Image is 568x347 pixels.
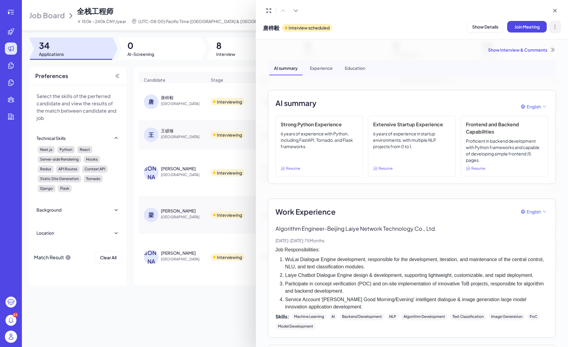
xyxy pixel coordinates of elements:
p: 6 years of experience in startup environments, with multiple NLP projects from 0 to 1. [373,131,450,163]
p: 6 years of experience with Python, including FastAPI, Tornado, and Flask frameworks. [281,131,358,163]
h3: Strong Python Experience [281,121,358,128]
p: Job Responsibilities: [275,246,548,253]
button: Join Meeting [507,21,547,32]
span: Join Meeting [514,24,540,29]
div: Algorithm Development [401,313,448,320]
span: English [527,104,541,110]
div: PoC [527,313,540,320]
div: Backend Development [340,313,384,320]
p: [DATE] - [DATE] · 75 Months [275,237,548,244]
div: NLP [387,313,399,320]
span: Resume [286,166,300,171]
p: Proficient in backend development with Python frameworks and capable of developing simple fronten... [466,138,543,163]
span: Skills: [275,313,289,320]
div: Education [340,60,370,75]
div: Experience [305,60,338,75]
div: Text Classification [450,313,486,320]
div: AI [329,313,337,320]
div: Show Interview & Comments [268,47,556,53]
div: Image Generation [489,313,525,320]
li: Laiye Chatbot Dialogue Engine design & development, supporting lightweight, customizable, and rap... [285,272,548,279]
span: English [527,209,541,215]
span: Show Details [472,24,498,29]
span: Resume [379,166,393,171]
p: Interview scheduled [289,25,330,31]
li: Service Account '[PERSON_NAME] Good Morning/Evening' intelligent dialogue & image generation larg... [285,296,548,311]
span: Resume [471,166,485,171]
p: Algorithm Engineer - Beijing Laiye Network Technology Co., Ltd. [275,224,548,233]
li: Participate in concept verification (POC) and on-site implementation of innovative ToB projects, ... [285,280,548,295]
h3: Frontend and Backend Capabilities [466,121,543,135]
div: AI summary [269,60,303,75]
span: 唐梓毅 [263,24,279,32]
div: Machine Learning [292,313,327,320]
h2: AI summary [275,97,317,108]
button: Show Details [467,21,504,32]
h3: Extensive Startup Experience [373,121,450,128]
li: WuLai Dialogue Engine development, responsible for the development, iteration, and maintenance of... [285,256,548,270]
span: Work Experience [275,206,336,217]
div: Model Development [275,323,316,330]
